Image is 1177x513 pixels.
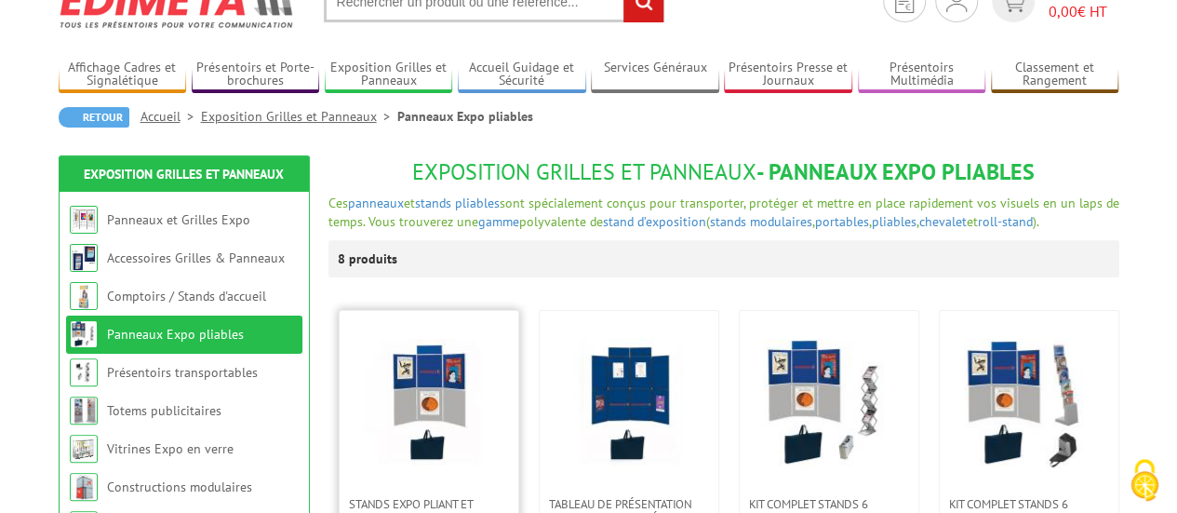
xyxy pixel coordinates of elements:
[70,397,98,425] img: Totems publicitaires
[978,213,1033,230] a: roll-stand
[724,60,852,90] a: Présentoirs Presse et Journaux
[338,240,408,277] p: 8 produits
[70,206,98,234] img: Panneaux et Grilles Expo
[201,108,397,125] a: Exposition Grilles et Panneaux
[328,195,1119,230] span: sont spécialement conçus pour transporter, protéger et mettre en place rapidement vos visuels en ...
[140,108,201,125] a: Accueil
[328,195,415,211] span: Ces et
[858,60,986,90] a: Présentoirs Multimédia
[458,60,586,90] a: Accueil Guidage et Sécurité
[591,60,719,90] a: Services Généraux
[564,339,694,469] img: TABLEAU DE PRÉSENTATION REPLIABLE COMPOSÉ DE 8 panneaux + 2 pancartes + sac de transport inclus
[1049,2,1077,20] span: 0,00
[59,60,187,90] a: Affichage Cadres et Signalétique
[706,213,1039,230] span: ( , , , et ).
[107,402,221,419] a: Totems publicitaires
[872,213,916,230] a: pliables
[455,195,500,211] a: pliables
[70,358,98,386] img: Présentoirs transportables
[412,157,756,186] span: Exposition Grilles et Panneaux
[348,195,404,211] a: panneaux
[70,244,98,272] img: Accessoires Grilles & Panneaux
[764,339,894,469] img: Kit complet stands 6 panneaux + 1 pancarte + présentoir zig-zag alu-plexiglass 6 cases + sacs de ...
[107,364,258,381] a: Présentoirs transportables
[964,339,1094,469] img: Kit complet stands 6 panneaux + 1 pancarte + présentoir zig-zag pliant 5 cases + sacs de transports
[328,160,1119,184] h1: - Panneaux Expo pliables
[364,339,494,469] img: Stands expo pliant et portable 6 panneaux + 1 pancarte + sac de transport
[107,479,252,495] a: Constructions modulaires
[815,213,869,230] a: portables
[84,166,284,182] a: Exposition Grilles et Panneaux
[710,213,812,230] a: stands modulaires
[70,435,98,463] img: Vitrines Expo en verre
[107,440,234,457] a: Vitrines Expo en verre
[107,211,250,228] a: Panneaux et Grilles Expo
[1112,450,1177,513] button: Cookies (ventana modal)
[1049,1,1119,22] span: € HT
[397,107,533,126] li: Panneaux Expo pliables
[1121,457,1168,504] img: Cookies (ventana modal)
[70,320,98,348] img: Panneaux Expo pliables
[107,288,266,304] a: Comptoirs / Stands d'accueil
[919,213,967,230] a: chevalet
[478,213,519,230] a: gamme
[107,326,244,343] a: Panneaux Expo pliables
[991,60,1119,90] a: Classement et Rangement
[107,250,285,266] a: Accessoires Grilles & Panneaux
[192,60,320,90] a: Présentoirs et Porte-brochures
[603,213,706,230] a: stand d’exposition
[70,282,98,310] img: Comptoirs / Stands d'accueil
[325,60,453,90] a: Exposition Grilles et Panneaux
[415,195,451,211] a: stands
[59,107,129,128] a: Retour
